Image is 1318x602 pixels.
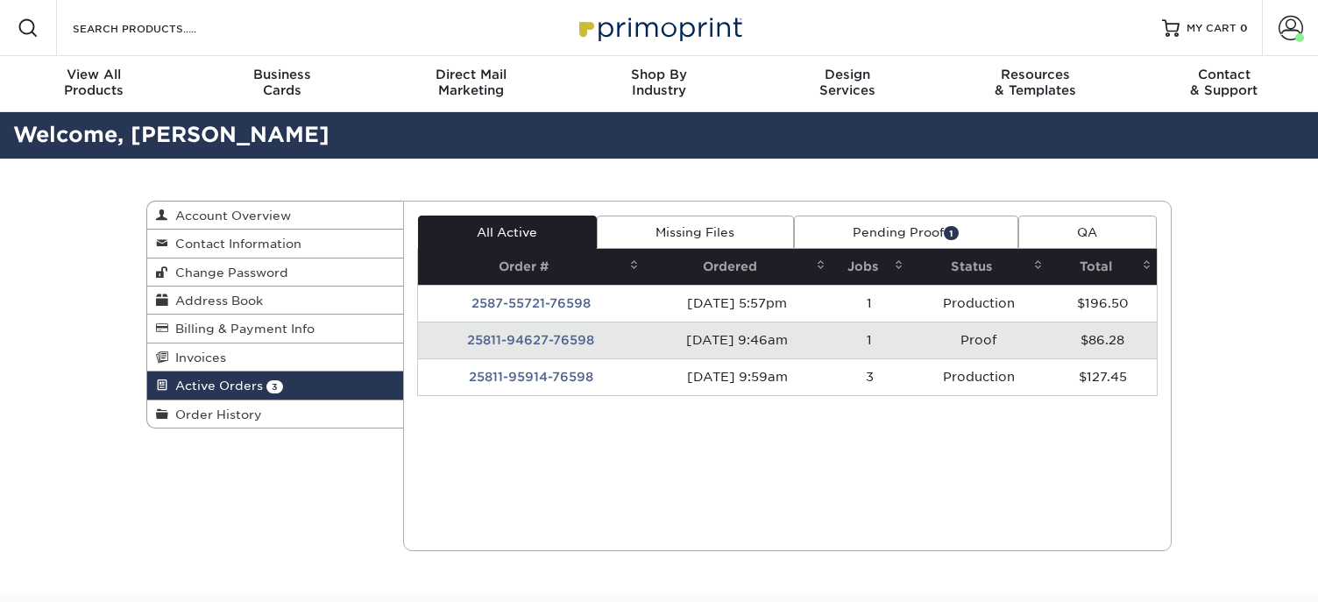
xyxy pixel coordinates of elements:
span: Order History [168,407,262,421]
td: 3 [831,358,909,395]
span: Invoices [168,351,226,365]
span: Contact [1130,67,1318,82]
td: $86.28 [1048,322,1157,358]
td: Production [909,285,1049,322]
td: Proof [909,322,1049,358]
a: Address Book [147,287,403,315]
span: Resources [941,67,1130,82]
div: & Support [1130,67,1318,98]
td: 1 [831,322,909,358]
div: & Templates [941,67,1130,98]
td: $127.45 [1048,358,1157,395]
td: $196.50 [1048,285,1157,322]
span: 1 [944,226,959,239]
th: Ordered [644,249,831,285]
a: Invoices [147,343,403,372]
a: Shop ByIndustry [565,56,754,112]
input: SEARCH PRODUCTS..... [71,18,242,39]
span: Shop By [565,67,754,82]
a: All Active [418,216,597,249]
span: Change Password [168,266,288,280]
th: Status [909,249,1049,285]
a: Resources& Templates [941,56,1130,112]
td: Production [909,358,1049,395]
div: Services [753,67,941,98]
a: DesignServices [753,56,941,112]
a: Account Overview [147,202,403,230]
th: Jobs [831,249,909,285]
span: Active Orders [168,379,263,393]
div: Industry [565,67,754,98]
a: Order History [147,400,403,428]
div: Marketing [377,67,565,98]
span: Business [188,67,377,82]
a: Contact Information [147,230,403,258]
a: Pending Proof1 [794,216,1018,249]
td: [DATE] 9:59am [644,358,831,395]
a: Billing & Payment Info [147,315,403,343]
span: Design [753,67,941,82]
a: Direct MailMarketing [377,56,565,112]
th: Order # [418,249,644,285]
span: Account Overview [168,209,291,223]
td: [DATE] 9:46am [644,322,831,358]
a: Change Password [147,259,403,287]
td: 25811-95914-76598 [418,358,644,395]
div: Cards [188,67,377,98]
span: MY CART [1187,21,1237,36]
a: Contact& Support [1130,56,1318,112]
td: [DATE] 5:57pm [644,285,831,322]
span: Billing & Payment Info [168,322,315,336]
th: Total [1048,249,1157,285]
a: Missing Files [597,216,794,249]
span: 3 [266,380,283,393]
span: Address Book [168,294,263,308]
span: 0 [1240,22,1248,34]
a: Active Orders 3 [147,372,403,400]
td: 25811-94627-76598 [418,322,644,358]
a: QA [1018,216,1157,249]
a: BusinessCards [188,56,377,112]
span: Direct Mail [377,67,565,82]
img: Primoprint [571,9,747,46]
td: 2587-55721-76598 [418,285,644,322]
td: 1 [831,285,909,322]
span: Contact Information [168,237,301,251]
